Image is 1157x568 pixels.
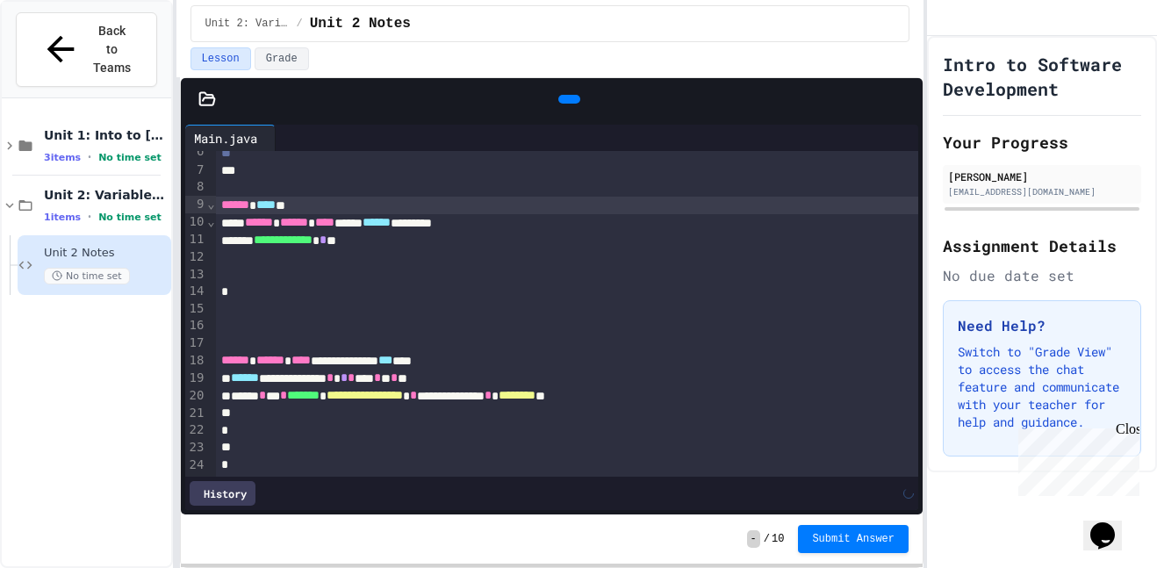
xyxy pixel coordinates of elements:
[943,130,1141,155] h2: Your Progress
[206,214,215,228] span: Fold line
[1011,421,1139,496] iframe: chat widget
[297,17,303,31] span: /
[185,439,207,457] div: 23
[185,248,207,266] div: 12
[44,152,81,163] span: 3 items
[7,7,121,111] div: Chat with us now!Close
[798,525,909,553] button: Submit Answer
[88,150,91,164] span: •
[44,127,168,143] span: Unit 1: Into to [GEOGRAPHIC_DATA]
[185,387,207,405] div: 20
[772,532,784,546] span: 10
[1083,498,1139,550] iframe: chat widget
[98,152,162,163] span: No time set
[764,532,770,546] span: /
[185,370,207,387] div: 19
[958,343,1126,431] p: Switch to "Grade View" to access the chat feature and communicate with your teacher for help and ...
[16,12,157,87] button: Back to Teams
[185,178,207,196] div: 8
[185,162,207,179] div: 7
[948,185,1136,198] div: [EMAIL_ADDRESS][DOMAIN_NAME]
[310,13,411,34] span: Unit 2 Notes
[185,405,207,422] div: 21
[185,457,207,474] div: 24
[948,169,1136,184] div: [PERSON_NAME]
[943,52,1141,101] h1: Intro to Software Development
[185,129,266,147] div: Main.java
[185,143,207,161] div: 6
[88,210,91,224] span: •
[185,231,207,248] div: 11
[185,213,207,231] div: 10
[185,300,207,318] div: 15
[190,481,255,506] div: History
[44,187,168,203] span: Unit 2: Variables and Expressions
[44,246,168,261] span: Unit 2 Notes
[958,315,1126,336] h3: Need Help?
[206,197,215,211] span: Fold line
[44,212,81,223] span: 1 items
[812,532,895,546] span: Submit Answer
[205,17,290,31] span: Unit 2: Variables and Expressions
[255,47,309,70] button: Grade
[185,334,207,352] div: 17
[943,234,1141,258] h2: Assignment Details
[91,22,133,77] span: Back to Teams
[185,266,207,284] div: 13
[185,352,207,370] div: 18
[98,212,162,223] span: No time set
[185,125,276,151] div: Main.java
[185,421,207,439] div: 22
[747,530,760,548] span: -
[943,265,1141,286] div: No due date set
[185,283,207,300] div: 14
[190,47,251,70] button: Lesson
[185,317,207,334] div: 16
[44,268,130,284] span: No time set
[185,196,207,213] div: 9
